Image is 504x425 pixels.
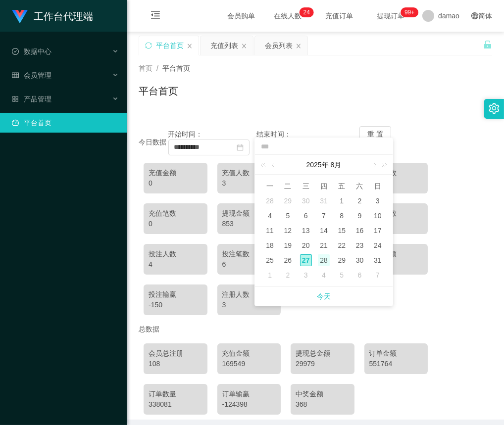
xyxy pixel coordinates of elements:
[279,182,297,190] span: 二
[187,43,193,49] i: 图标: close
[139,64,152,72] span: 首页
[261,208,279,223] td: 2025年8月4日
[489,103,500,114] i: 图标: setting
[261,223,279,238] td: 2025年8月11日
[351,179,368,193] th: 周六
[372,269,384,281] div: 7
[297,182,315,190] span: 三
[34,0,93,32] h1: 工作台代理端
[12,95,19,102] i: 图标: appstore-o
[300,210,312,222] div: 6
[333,208,351,223] td: 2025年8月8日
[296,43,302,49] i: 图标: close
[372,12,409,19] span: 提现订单
[222,259,276,270] div: 6
[336,225,348,236] div: 15
[351,253,368,268] td: 2025年8月30日
[336,269,348,281] div: 5
[149,289,202,300] div: 投注输赢
[264,225,276,236] div: 11
[305,155,330,175] a: 2025年
[351,223,368,238] td: 2025年8月16日
[354,239,366,251] div: 23
[318,254,330,266] div: 28
[241,43,247,49] i: 图标: close
[369,208,387,223] td: 2025年8月10日
[369,259,423,270] div: 300
[149,348,202,359] div: 会员总注册
[261,182,279,190] span: 一
[12,10,28,24] img: logo.9652507e.png
[139,320,492,338] div: 总数据
[222,359,276,369] div: 169549
[333,179,351,193] th: 周五
[369,249,423,259] div: 中奖金额
[351,182,368,190] span: 六
[139,84,178,98] h1: 平台首页
[372,195,384,207] div: 3
[145,42,152,49] i: 图标: sync
[139,0,172,32] i: 图标: menu-fold
[296,359,350,369] div: 29979
[300,225,312,236] div: 13
[336,210,348,222] div: 8
[318,195,330,207] div: 31
[12,12,93,20] a: 工作台代理端
[369,179,387,193] th: 周日
[333,268,351,283] td: 2025年9月5日
[282,195,294,207] div: 29
[333,253,351,268] td: 2025年8月29日
[12,71,51,79] span: 会员管理
[269,155,278,175] a: 上个月 (翻页上键)
[369,178,423,189] div: 0
[261,193,279,208] td: 2025年7月28日
[264,269,276,281] div: 1
[336,254,348,266] div: 29
[351,238,368,253] td: 2025年8月23日
[258,155,271,175] a: 上一年 (Control键加左方向键)
[139,137,168,147] div: 今日数据
[354,269,366,281] div: 6
[296,399,350,410] div: 368
[162,64,190,72] span: 平台首页
[149,259,202,270] div: 4
[149,389,202,399] div: 订单数量
[369,155,378,175] a: 下个月 (翻页下键)
[264,210,276,222] div: 4
[333,182,351,190] span: 五
[306,7,310,17] p: 4
[483,40,492,49] i: 图标: unlock
[279,179,297,193] th: 周二
[12,47,51,55] span: 数据中心
[369,168,423,178] div: 首充人数
[279,238,297,253] td: 2025年8月19日
[282,210,294,222] div: 5
[369,359,423,369] div: 551764
[279,268,297,283] td: 2025年9月2日
[297,208,315,223] td: 2025年8月6日
[149,300,202,310] div: -150
[222,219,276,229] div: 853
[269,12,306,19] span: 在线人数
[261,179,279,193] th: 周一
[300,269,312,281] div: 3
[401,7,418,17] sup: 979
[297,179,315,193] th: 周三
[318,225,330,236] div: 14
[300,239,312,251] div: 20
[315,268,333,283] td: 2025年9月4日
[330,155,343,175] a: 8月
[297,193,315,208] td: 2025年7月30日
[315,223,333,238] td: 2025年8月14日
[369,253,387,268] td: 2025年8月31日
[372,239,384,251] div: 24
[369,182,387,190] span: 日
[279,193,297,208] td: 2025年7月29日
[222,289,276,300] div: 注册人数
[317,287,331,306] a: 今天
[354,195,366,207] div: 2
[369,208,423,219] div: 提现笔数
[222,168,276,178] div: 充值人数
[279,208,297,223] td: 2025年8月5日
[300,254,312,266] div: 27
